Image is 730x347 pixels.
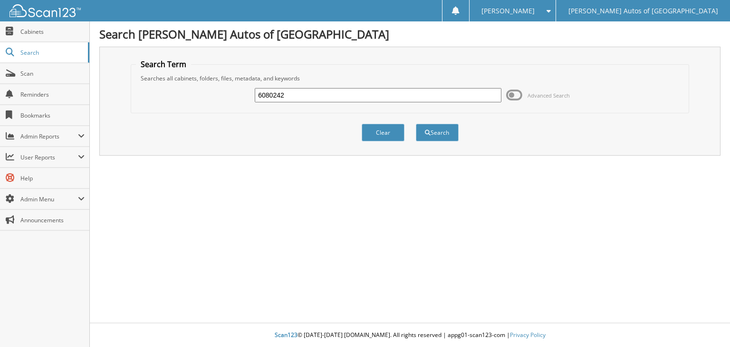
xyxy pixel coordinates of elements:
span: Admin Reports [20,132,78,140]
legend: Search Term [136,59,191,69]
a: Privacy Policy [510,331,546,339]
span: Cabinets [20,28,85,36]
span: Announcements [20,216,85,224]
span: Scan123 [275,331,298,339]
span: User Reports [20,153,78,161]
img: scan123-logo-white.svg [10,4,81,17]
span: Search [20,49,83,57]
span: Reminders [20,90,85,99]
span: Bookmarks [20,111,85,119]
span: Help [20,174,85,182]
span: Admin Menu [20,195,78,203]
div: © [DATE]-[DATE] [DOMAIN_NAME]. All rights reserved | appg01-scan123-com | [90,324,730,347]
span: [PERSON_NAME] Autos of [GEOGRAPHIC_DATA] [568,8,718,14]
button: Search [416,124,459,141]
span: Scan [20,69,85,78]
span: [PERSON_NAME] [481,8,535,14]
div: Searches all cabinets, folders, files, metadata, and keywords [136,74,683,82]
h1: Search [PERSON_NAME] Autos of [GEOGRAPHIC_DATA] [99,26,720,42]
span: Advanced Search [528,92,570,99]
iframe: Chat Widget [682,301,730,347]
button: Clear [362,124,404,141]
